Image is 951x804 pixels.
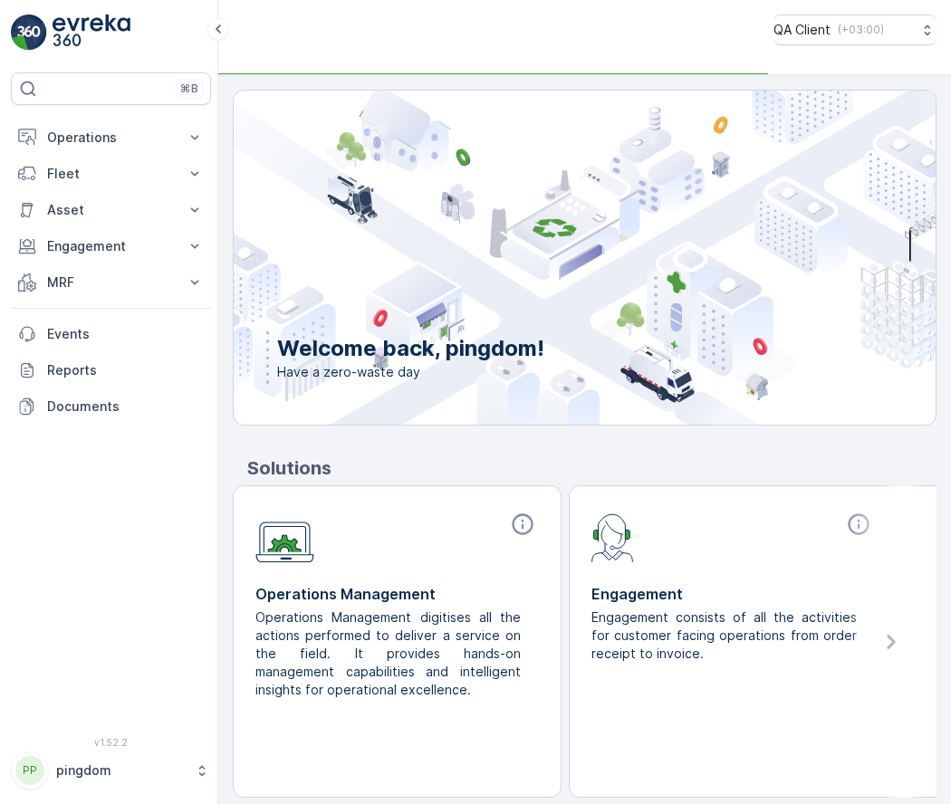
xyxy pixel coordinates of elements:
p: Solutions [247,455,937,482]
button: MRF [11,264,211,301]
p: Operations Management digitises all the actions performed to deliver a service on the field. It p... [255,608,524,699]
p: ( +03:00 ) [838,23,884,37]
span: v 1.52.2 [11,737,211,748]
button: PPpingdom [11,751,211,790]
p: Operations Management [255,583,539,605]
p: Engagement [47,237,175,255]
p: Fleet [47,165,175,183]
img: logo [11,14,47,51]
p: Events [47,325,204,343]
button: Fleet [11,156,211,192]
img: module-icon [591,512,634,562]
a: Events [11,316,211,352]
img: module-icon [255,512,314,563]
p: Welcome back, pingdom! [277,334,544,363]
p: pingdom [56,761,186,780]
img: city illustration [152,91,936,425]
p: Reports [47,361,204,379]
p: Engagement [591,583,875,605]
button: Engagement [11,228,211,264]
a: Documents [11,388,211,425]
p: QA Client [773,21,831,39]
span: Have a zero-waste day [277,363,544,381]
div: PP [15,756,44,785]
button: QA Client(+03:00) [773,14,937,45]
p: ⌘B [180,81,198,96]
button: Operations [11,120,211,156]
p: Asset [47,201,175,219]
img: logo_light-DOdMpM7g.png [53,14,130,51]
button: Asset [11,192,211,228]
p: Engagement consists of all the activities for customer facing operations from order receipt to in... [591,608,860,663]
p: Operations [47,129,175,147]
p: Documents [47,397,204,416]
p: MRF [47,273,175,292]
a: Reports [11,352,211,388]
